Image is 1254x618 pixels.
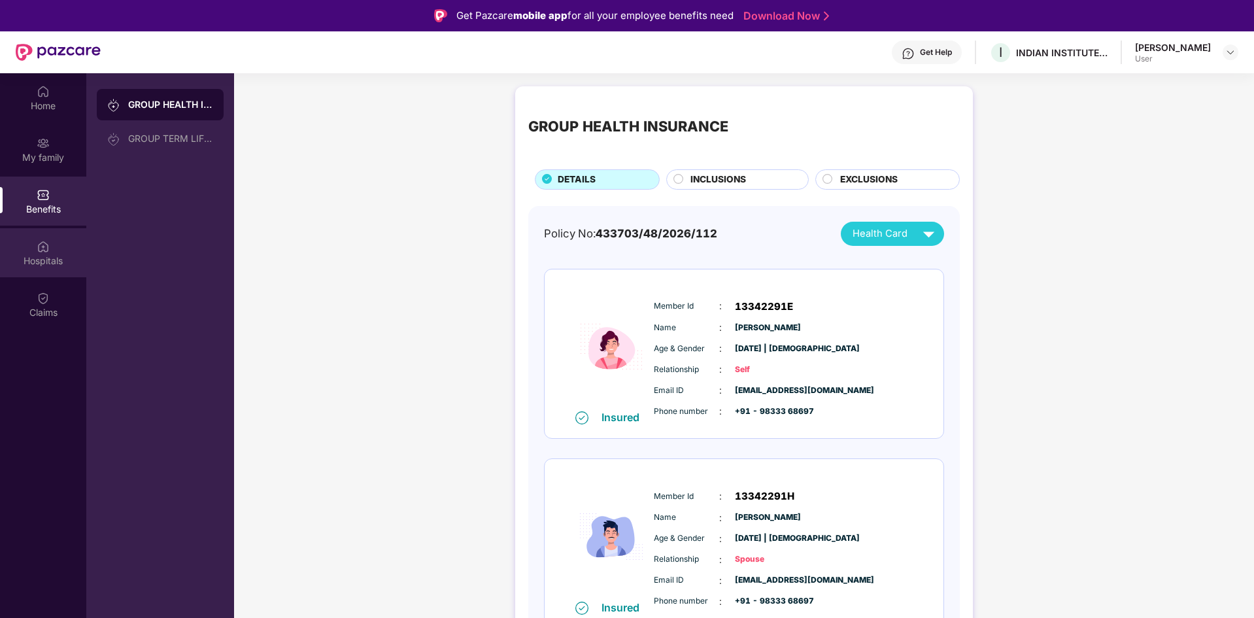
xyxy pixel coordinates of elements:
[572,473,651,600] img: icon
[37,85,50,98] img: svg+xml;base64,PHN2ZyBpZD0iSG9tZSIgeG1sbnM9Imh0dHA6Ly93d3cudzMub3JnLzIwMDAvc3ZnIiB3aWR0aD0iMjAiIG...
[544,225,717,242] div: Policy No:
[37,292,50,305] img: svg+xml;base64,PHN2ZyBpZD0iQ2xhaW0iIHhtbG5zPSJodHRwOi8vd3d3LnczLm9yZy8yMDAwL3N2ZyIgd2lkdGg9IjIwIi...
[654,574,719,587] span: Email ID
[719,383,722,398] span: :
[558,173,596,187] span: DETAILS
[528,115,728,137] div: GROUP HEALTH INSURANCE
[1225,47,1236,58] img: svg+xml;base64,PHN2ZyBpZD0iRHJvcGRvd24tMzJ4MzIiIHhtbG5zPSJodHRwOi8vd3d3LnczLm9yZy8yMDAwL3N2ZyIgd2...
[735,343,800,355] span: [DATE] | [DEMOGRAPHIC_DATA]
[824,9,829,23] img: Stroke
[719,362,722,377] span: :
[654,511,719,524] span: Name
[719,489,722,504] span: :
[654,364,719,376] span: Relationship
[719,532,722,546] span: :
[920,47,952,58] div: Get Help
[735,405,800,418] span: +91 - 98333 68697
[840,173,898,187] span: EXCLUSIONS
[719,404,722,419] span: :
[719,511,722,525] span: :
[654,595,719,608] span: Phone number
[719,320,722,335] span: :
[719,341,722,356] span: :
[719,574,722,588] span: :
[1135,54,1211,64] div: User
[602,411,647,424] div: Insured
[735,299,793,315] span: 13342291E
[575,411,588,424] img: svg+xml;base64,PHN2ZyB4bWxucz0iaHR0cDovL3d3dy53My5vcmcvMjAwMC9zdmciIHdpZHRoPSIxNiIgaGVpZ2h0PSIxNi...
[654,343,719,355] span: Age & Gender
[735,595,800,608] span: +91 - 98333 68697
[719,594,722,609] span: :
[902,47,915,60] img: svg+xml;base64,PHN2ZyBpZD0iSGVscC0zMngzMiIgeG1sbnM9Imh0dHA6Ly93d3cudzMub3JnLzIwMDAvc3ZnIiB3aWR0aD...
[654,532,719,545] span: Age & Gender
[735,364,800,376] span: Self
[654,322,719,334] span: Name
[654,553,719,566] span: Relationship
[853,226,907,241] span: Health Card
[735,511,800,524] span: [PERSON_NAME]
[513,9,568,22] strong: mobile app
[37,137,50,150] img: svg+xml;base64,PHN2ZyB3aWR0aD0iMjAiIGhlaWdodD0iMjAiIHZpZXdCb3g9IjAgMCAyMCAyMCIgZmlsbD0ibm9uZSIgeG...
[743,9,825,23] a: Download Now
[16,44,101,61] img: New Pazcare Logo
[917,222,940,245] img: svg+xml;base64,PHN2ZyB4bWxucz0iaHR0cDovL3d3dy53My5vcmcvMjAwMC9zdmciIHZpZXdCb3g9IjAgMCAyNCAyNCIgd2...
[735,322,800,334] span: [PERSON_NAME]
[999,44,1002,60] span: I
[37,188,50,201] img: svg+xml;base64,PHN2ZyBpZD0iQmVuZWZpdHMiIHhtbG5zPSJodHRwOi8vd3d3LnczLm9yZy8yMDAwL3N2ZyIgd2lkdGg9Ij...
[1135,41,1211,54] div: [PERSON_NAME]
[654,405,719,418] span: Phone number
[107,133,120,146] img: svg+xml;base64,PHN2ZyB3aWR0aD0iMjAiIGhlaWdodD0iMjAiIHZpZXdCb3g9IjAgMCAyMCAyMCIgZmlsbD0ibm9uZSIgeG...
[654,385,719,397] span: Email ID
[841,222,944,246] button: Health Card
[128,98,213,111] div: GROUP HEALTH INSURANCE
[735,385,800,397] span: [EMAIL_ADDRESS][DOMAIN_NAME]
[735,553,800,566] span: Spouse
[735,532,800,545] span: [DATE] | [DEMOGRAPHIC_DATA]
[654,300,719,313] span: Member Id
[596,227,717,240] span: 433703/48/2026/112
[719,553,722,567] span: :
[690,173,746,187] span: INCLUSIONS
[434,9,447,22] img: Logo
[1016,46,1108,59] div: INDIAN INSTITUTE OF PACKAGING
[719,299,722,313] span: :
[456,8,734,24] div: Get Pazcare for all your employee benefits need
[735,574,800,587] span: [EMAIL_ADDRESS][DOMAIN_NAME]
[572,283,651,411] img: icon
[575,602,588,615] img: svg+xml;base64,PHN2ZyB4bWxucz0iaHR0cDovL3d3dy53My5vcmcvMjAwMC9zdmciIHdpZHRoPSIxNiIgaGVpZ2h0PSIxNi...
[107,99,120,112] img: svg+xml;base64,PHN2ZyB3aWR0aD0iMjAiIGhlaWdodD0iMjAiIHZpZXdCb3g9IjAgMCAyMCAyMCIgZmlsbD0ibm9uZSIgeG...
[654,490,719,503] span: Member Id
[735,489,794,504] span: 13342291H
[128,133,213,144] div: GROUP TERM LIFE INSURANCE
[602,601,647,614] div: Insured
[37,240,50,253] img: svg+xml;base64,PHN2ZyBpZD0iSG9zcGl0YWxzIiB4bWxucz0iaHR0cDovL3d3dy53My5vcmcvMjAwMC9zdmciIHdpZHRoPS...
